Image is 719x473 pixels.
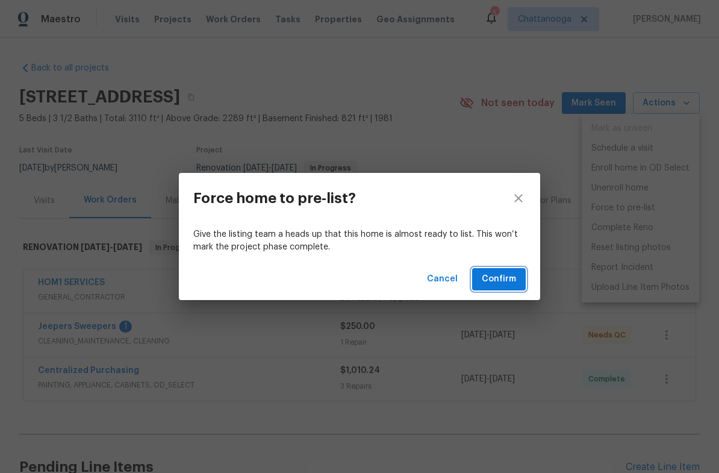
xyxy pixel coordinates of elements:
span: Confirm [482,272,516,287]
button: close [497,173,540,224]
span: Cancel [427,272,458,287]
button: Confirm [472,268,526,290]
button: Cancel [422,268,462,290]
h3: Force home to pre-list? [193,190,356,207]
p: Give the listing team a heads up that this home is almost ready to list. This won’t mark the proj... [193,228,526,254]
